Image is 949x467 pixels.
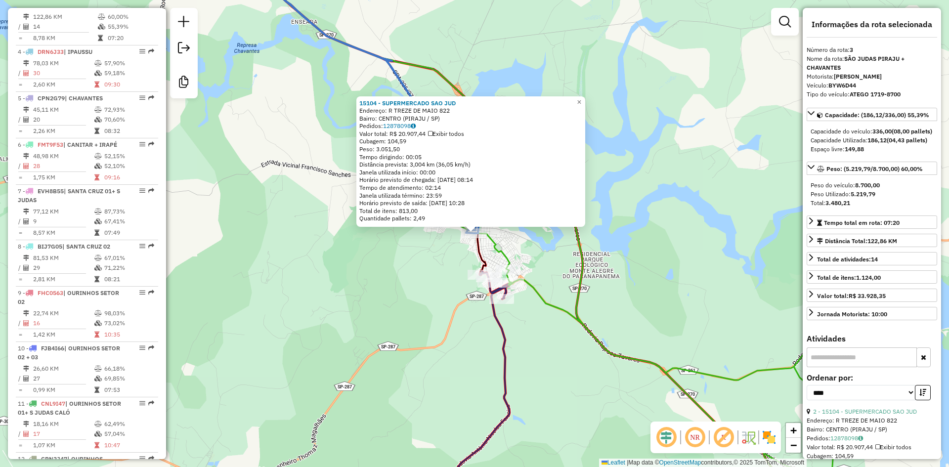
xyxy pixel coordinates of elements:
div: Quantidade pallets: 2,49 [359,214,582,222]
span: | CHAVANTES [65,94,103,102]
div: Valor total: [817,292,886,300]
span: | OURINHOS SETOR 02 [18,289,119,305]
i: Distância Total [23,153,29,159]
td: 08:21 [104,274,154,284]
em: Opções [139,188,145,194]
div: Bairro: CENTRO (PIRAJU / SP) [807,425,937,434]
div: Espaço livre: [811,145,933,154]
span: 5 - [18,94,103,102]
td: 73,02% [104,318,154,328]
i: Total de Atividades [23,431,29,437]
i: Distância Total [23,107,29,113]
em: Opções [139,243,145,249]
a: Jornada Motorista: 10:00 [807,307,937,320]
i: Observações [858,435,863,441]
span: FMT9F53 [38,141,63,148]
td: 2,60 KM [33,80,94,89]
em: Opções [139,95,145,101]
div: Endereço: R TREZE DE MAIO 822 [359,107,582,115]
a: Exibir filtros [775,12,795,32]
td: 2,26 KM [33,126,94,136]
td: 8,57 KM [33,228,94,238]
td: 09:30 [104,80,154,89]
span: | SANTA CRUZ 02 [62,243,110,250]
strong: R$ 33.928,35 [849,292,886,299]
i: % de utilização da cubagem [94,117,102,123]
td: 67,01% [104,253,154,263]
td: 122,86 KM [33,12,97,22]
i: Tempo total em rota [94,332,99,338]
i: Total de Atividades [23,265,29,271]
span: 7 - [18,187,120,204]
a: Close popup [573,96,585,108]
td: 48,98 KM [33,151,94,161]
div: Cubagem: 104,59 [359,137,582,145]
span: DRN6J33 [38,48,64,55]
i: % de utilização da cubagem [98,24,105,30]
a: Distância Total:122,86 KM [807,234,937,247]
em: Opções [139,141,145,147]
div: Bairro: CENTRO (PIRAJU / SP) [359,115,582,123]
span: CNL9I47 [41,400,65,407]
td: 30 [33,68,94,78]
div: Pedidos: [807,434,937,443]
a: 12878098 [383,122,416,129]
strong: [PERSON_NAME] [834,73,882,80]
button: Ordem decrescente [915,385,931,400]
a: Capacidade: (186,12/336,00) 55,39% [807,108,937,121]
i: Tempo total em rota [94,442,99,448]
td: 1,42 KM [33,330,94,340]
div: Valor total: R$ 20.907,44 [807,443,937,452]
strong: 336,00 [872,127,892,135]
em: Opções [139,290,145,296]
a: OpenStreetMap [659,459,701,466]
div: Horário previsto de saída: [DATE] 10:28 [359,199,582,207]
span: CPN2J47 [41,455,67,463]
a: 15104 - SUPERMERCADO SAO JUD [359,99,456,107]
td: = [18,126,23,136]
span: − [790,439,797,451]
div: Capacidade: (186,12/336,00) 55,39% [807,123,937,158]
a: Tempo total em rota: 07:20 [807,215,937,229]
td: 2,81 KM [33,274,94,284]
strong: SÃO JUDAS PIRAJU + CHAVANTES [807,55,905,71]
i: Tempo total em rota [94,387,99,393]
i: % de utilização da cubagem [94,320,102,326]
td: 1,07 KM [33,440,94,450]
img: Fluxo de ruas [740,429,756,445]
span: EVH8B55 [38,187,64,195]
i: % de utilização do peso [94,366,102,372]
td: 28 [33,161,94,171]
a: Valor total:R$ 33.928,35 [807,289,937,302]
i: % de utilização da cubagem [94,70,102,76]
div: Total de itens: [817,273,881,282]
span: | IPAUSSU [64,48,92,55]
strong: ATEGO 1719-8700 [850,90,901,98]
td: 18,16 KM [33,419,94,429]
td: 20 [33,115,94,125]
strong: 14 [871,255,878,263]
i: % de utilização do peso [94,209,102,214]
td: 22,74 KM [33,308,94,318]
span: 6 - [18,141,117,148]
span: Peso do veículo: [811,181,880,189]
a: Leaflet [602,459,625,466]
strong: 3.480,21 [825,199,850,207]
i: Tempo total em rota [94,230,99,236]
td: 26,60 KM [33,364,94,374]
i: Total de Atividades [23,218,29,224]
div: Distância prevista: 3,004 km (36,05 km/h) [359,161,582,169]
span: | OURINHOS SETOR 01+ S JUDAS CALÓ [18,400,121,416]
div: Tempo de atendimento: 02:14 [359,99,582,223]
a: 2 - 15104 - SUPERMERCADO SAO JUD [813,408,917,415]
div: Capacidade Utilizada: [811,136,933,145]
span: Exibir todos [875,443,911,451]
td: / [18,429,23,439]
strong: 149,88 [845,145,864,153]
em: Rota exportada [148,243,154,249]
a: Exportar sessão [174,38,194,60]
td: 69,85% [104,374,154,383]
em: Opções [139,400,145,406]
div: Peso: 3.051,50 [359,145,582,153]
td: / [18,22,23,32]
